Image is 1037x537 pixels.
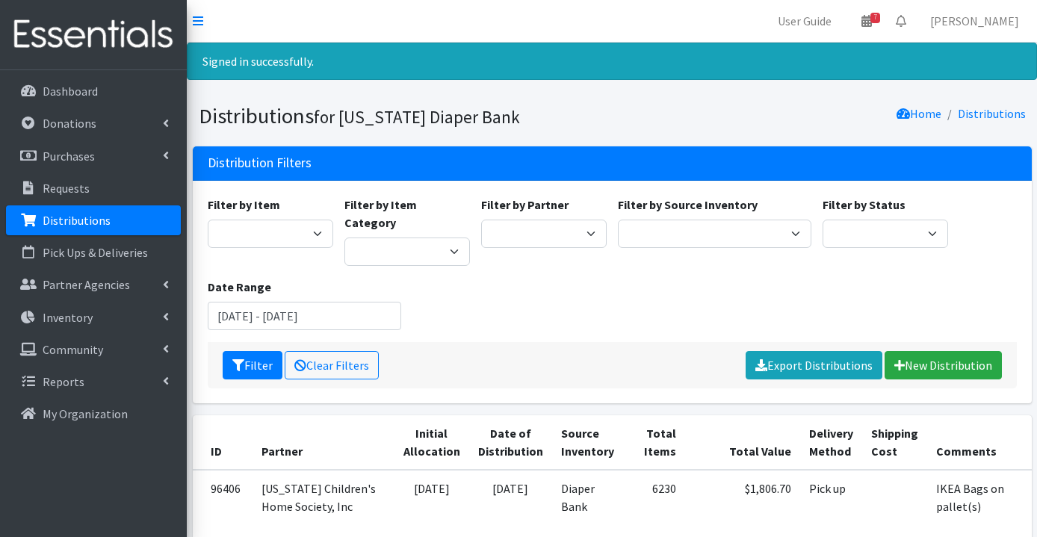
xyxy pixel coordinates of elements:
[469,415,552,470] th: Date of Distribution
[6,367,181,397] a: Reports
[43,213,111,228] p: Distributions
[285,351,379,379] a: Clear Filters
[6,302,181,332] a: Inventory
[870,13,880,23] span: 7
[344,196,470,232] label: Filter by Item Category
[43,84,98,99] p: Dashboard
[187,43,1037,80] div: Signed in successfully.
[685,415,800,470] th: Total Value
[628,415,685,470] th: Total Items
[746,351,882,379] a: Export Distributions
[193,415,253,470] th: ID
[766,6,843,36] a: User Guide
[849,6,884,36] a: 7
[885,351,1002,379] a: New Distribution
[43,277,130,292] p: Partner Agencies
[43,310,93,325] p: Inventory
[918,6,1031,36] a: [PERSON_NAME]
[958,106,1026,121] a: Distributions
[6,76,181,106] a: Dashboard
[43,181,90,196] p: Requests
[823,196,906,214] label: Filter by Status
[43,342,103,357] p: Community
[199,103,607,129] h1: Distributions
[208,196,280,214] label: Filter by Item
[43,245,148,260] p: Pick Ups & Deliveries
[552,415,628,470] th: Source Inventory
[208,155,312,171] h3: Distribution Filters
[6,108,181,138] a: Donations
[6,173,181,203] a: Requests
[43,149,95,164] p: Purchases
[618,196,758,214] label: Filter by Source Inventory
[481,196,569,214] label: Filter by Partner
[6,270,181,299] a: Partner Agencies
[6,238,181,267] a: Pick Ups & Deliveries
[897,106,941,121] a: Home
[6,335,181,364] a: Community
[314,106,520,128] small: for [US_STATE] Diaper Bank
[253,415,394,470] th: Partner
[43,374,84,389] p: Reports
[862,415,927,470] th: Shipping Cost
[223,351,282,379] button: Filter
[6,10,181,60] img: HumanEssentials
[927,415,1034,470] th: Comments
[6,399,181,429] a: My Organization
[43,406,128,421] p: My Organization
[6,205,181,235] a: Distributions
[43,116,96,131] p: Donations
[208,278,271,296] label: Date Range
[208,302,402,330] input: January 1, 2011 - December 31, 2011
[394,415,469,470] th: Initial Allocation
[6,141,181,171] a: Purchases
[800,415,862,470] th: Delivery Method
